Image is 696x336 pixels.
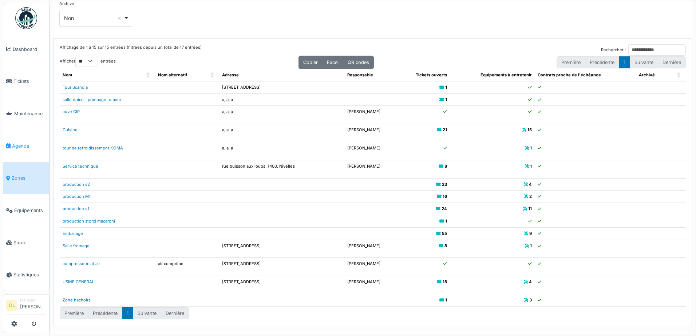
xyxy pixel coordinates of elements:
[557,56,686,68] nav: pagination
[443,127,447,132] b: 21
[538,72,601,77] span: Contrats proche de l'échéance
[3,97,49,130] a: Maintenance
[347,279,391,285] p: [PERSON_NAME]
[528,206,532,211] b: 11
[210,69,215,81] span: Nom alternatif: Activate to sort
[3,194,49,227] a: Équipements
[14,207,46,214] span: Équipements
[303,60,318,65] span: Copier
[13,78,46,85] span: Tickets
[347,163,391,169] p: [PERSON_NAME]
[3,162,49,195] a: Zones
[14,110,46,117] span: Maintenance
[6,297,46,315] a: OL Manager[PERSON_NAME]
[63,97,121,102] a: salle épice - pompage tomate
[63,145,123,151] a: tour de refroidissement KOMA
[122,307,133,319] button: 1
[529,297,532,303] b: 3
[63,261,100,266] a: compresseurs d'air
[443,279,447,284] b: 18
[158,72,187,77] span: Nom alternatif
[63,85,88,90] a: Tour Scandia
[219,240,344,258] td: [STREET_ADDRESS]
[15,7,37,29] img: Badge_color-CXgf-gQk.svg
[20,297,46,313] li: [PERSON_NAME]
[529,194,532,199] b: 2
[322,56,343,69] button: Excel
[64,14,123,22] div: Non
[63,164,98,169] a: Service technique
[529,182,532,187] b: 4
[219,93,344,106] td: a, a, a
[6,300,17,311] li: OL
[529,231,532,236] b: 9
[639,72,655,77] span: Archivé
[347,243,391,249] p: [PERSON_NAME]
[3,227,49,259] a: Stock
[347,145,391,151] p: [PERSON_NAME]
[63,219,115,224] a: production storci macaroni
[677,69,681,81] span: Archivé: Activate to sort
[530,164,532,169] b: 1
[13,46,46,53] span: Dashboard
[3,130,49,162] a: Agenda
[219,258,344,276] td: [STREET_ADDRESS]
[347,109,391,115] p: [PERSON_NAME]
[619,56,630,68] button: 1
[445,297,447,303] b: 1
[63,109,80,114] a: cuve CIP
[219,81,344,93] td: [STREET_ADDRESS]
[445,97,447,102] b: 1
[155,258,219,276] td: air comprimé
[63,231,83,236] a: Emballage
[116,15,123,22] button: Remove item: 'false'
[60,307,189,319] nav: pagination
[444,164,447,169] b: 8
[63,243,90,248] a: Salle fromage
[12,175,46,181] span: Zones
[219,106,344,124] td: a, a, a
[530,243,532,248] b: 1
[481,72,532,77] span: Équipements à entretenir
[416,72,447,77] span: Tickets ouverts
[219,124,344,142] td: a, a, a
[63,182,90,187] a: production s2
[59,1,74,7] label: Archivé
[298,56,323,69] button: Copier
[443,194,447,199] b: 16
[60,44,202,56] div: Affichage de 1 à 15 sur 15 entrées (filtrées depuis un total de 17 entrées)
[20,297,46,303] div: Manager
[146,69,151,81] span: Nom: Activate to sort
[527,127,532,132] b: 15
[347,261,391,267] p: [PERSON_NAME]
[348,60,369,65] span: QR codes
[529,279,532,284] b: 4
[63,72,72,77] span: Nom
[3,33,49,65] a: Dashboard
[219,142,344,160] td: a, a, a
[3,65,49,98] a: Tickets
[63,297,91,303] a: Zone hachoirs
[444,243,447,248] b: 8
[60,56,116,67] label: Afficher entrées
[222,72,239,77] span: Adresse
[63,206,89,211] a: production s1
[343,56,374,69] button: QR codes
[442,182,447,187] b: 23
[442,206,447,211] b: 24
[219,160,344,178] td: rue buisson aux loups, 1400, Nivelles
[347,127,391,133] p: [PERSON_NAME]
[13,239,46,246] span: Stock
[445,219,447,224] b: 1
[601,47,626,53] label: Rechercher :
[3,259,49,291] a: Statistiques
[445,85,447,90] b: 1
[530,145,532,151] b: 1
[219,276,344,294] td: [STREET_ADDRESS]
[75,56,98,67] select: Afficherentrées
[63,127,78,132] a: Cuisine
[63,194,91,199] a: production M1
[12,143,46,149] span: Agenda
[13,271,46,278] span: Statistiques
[442,231,447,236] b: 55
